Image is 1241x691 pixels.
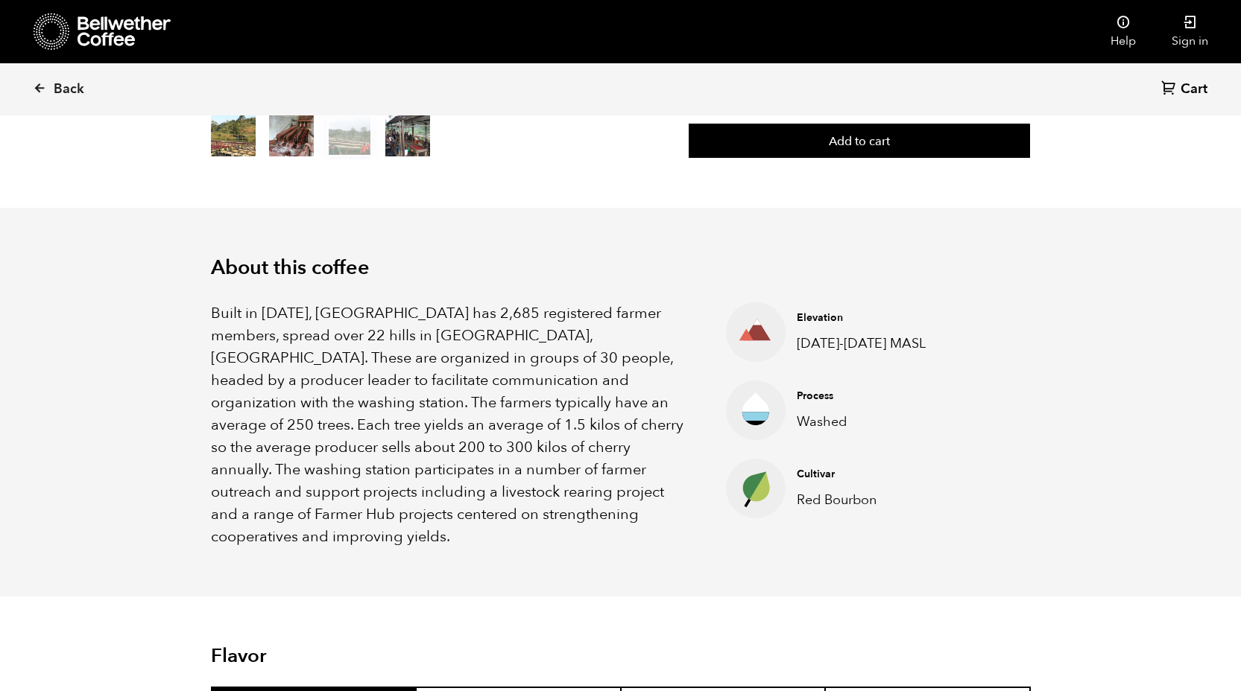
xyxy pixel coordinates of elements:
h4: Cultivar [797,467,938,482]
p: [DATE]-[DATE] MASL [797,334,938,354]
p: Washed [797,412,938,432]
button: Add to cart [689,124,1030,158]
span: Cart [1181,80,1207,98]
p: Red Bourbon [797,490,938,510]
a: Cart [1161,80,1211,100]
span: Back [54,80,84,98]
h4: Elevation [797,311,938,325]
h2: Flavor [211,645,484,668]
p: Built in [DATE], [GEOGRAPHIC_DATA] has 2,685 registered farmer members, spread over 22 hills in [... [211,302,689,548]
h4: Process [797,389,938,404]
h2: About this coffee [211,256,1031,280]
